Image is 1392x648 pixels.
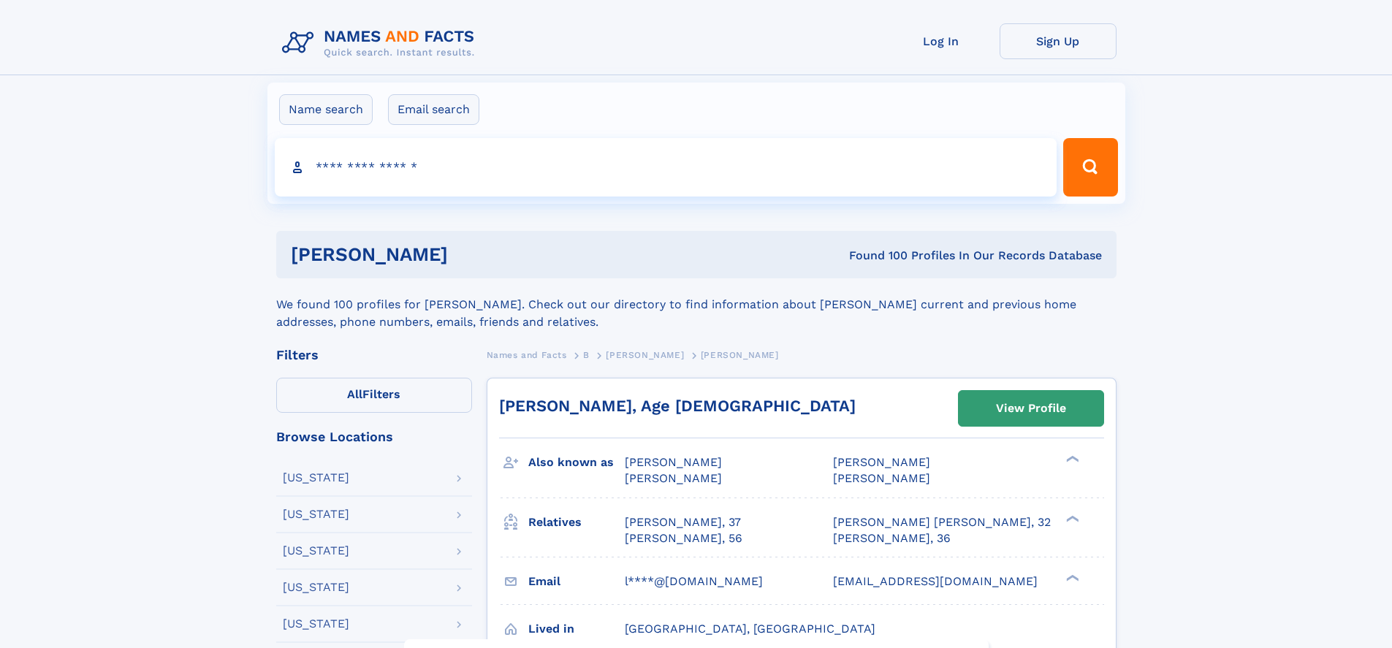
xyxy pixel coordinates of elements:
button: Search Button [1063,138,1117,197]
div: [US_STATE] [283,508,349,520]
a: B [583,346,590,364]
a: [PERSON_NAME], 36 [833,530,951,546]
div: ❯ [1062,514,1080,523]
a: Log In [883,23,1000,59]
a: [PERSON_NAME], 56 [625,530,742,546]
span: [EMAIL_ADDRESS][DOMAIN_NAME] [833,574,1038,588]
input: search input [275,138,1057,197]
span: [PERSON_NAME] [606,350,684,360]
a: [PERSON_NAME] [PERSON_NAME], 32 [833,514,1051,530]
label: Email search [388,94,479,125]
div: Found 100 Profiles In Our Records Database [648,248,1102,264]
div: [US_STATE] [283,618,349,630]
label: Name search [279,94,373,125]
label: Filters [276,378,472,413]
a: [PERSON_NAME], Age [DEMOGRAPHIC_DATA] [499,397,856,415]
div: We found 100 profiles for [PERSON_NAME]. Check out our directory to find information about [PERSO... [276,278,1117,331]
h3: Lived in [528,617,625,641]
div: Filters [276,348,472,362]
span: [PERSON_NAME] [625,471,722,485]
h3: Email [528,569,625,594]
a: [PERSON_NAME], 37 [625,514,741,530]
span: [GEOGRAPHIC_DATA], [GEOGRAPHIC_DATA] [625,622,875,636]
div: Browse Locations [276,430,472,443]
a: Sign Up [1000,23,1117,59]
a: [PERSON_NAME] [606,346,684,364]
span: [PERSON_NAME] [701,350,779,360]
img: Logo Names and Facts [276,23,487,63]
a: Names and Facts [487,346,567,364]
h1: [PERSON_NAME] [291,245,649,264]
h3: Relatives [528,510,625,535]
span: [PERSON_NAME] [625,455,722,469]
div: View Profile [996,392,1066,425]
span: B [583,350,590,360]
div: ❯ [1062,454,1080,464]
h3: Also known as [528,450,625,475]
span: [PERSON_NAME] [833,471,930,485]
div: [US_STATE] [283,582,349,593]
div: ❯ [1062,573,1080,582]
div: [US_STATE] [283,472,349,484]
a: View Profile [959,391,1103,426]
div: [US_STATE] [283,545,349,557]
span: [PERSON_NAME] [833,455,930,469]
span: All [347,387,362,401]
